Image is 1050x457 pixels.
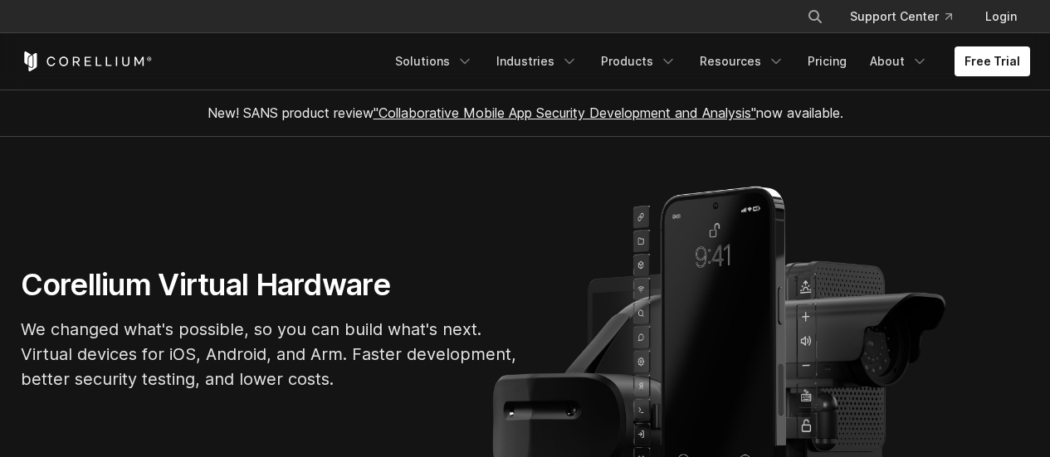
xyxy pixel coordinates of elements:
[955,46,1030,76] a: Free Trial
[837,2,965,32] a: Support Center
[591,46,686,76] a: Products
[374,105,756,121] a: "Collaborative Mobile App Security Development and Analysis"
[385,46,483,76] a: Solutions
[690,46,794,76] a: Resources
[385,46,1030,76] div: Navigation Menu
[798,46,857,76] a: Pricing
[208,105,843,121] span: New! SANS product review now available.
[21,317,519,391] p: We changed what's possible, so you can build what's next. Virtual devices for iOS, Android, and A...
[860,46,938,76] a: About
[21,51,153,71] a: Corellium Home
[972,2,1030,32] a: Login
[486,46,588,76] a: Industries
[21,266,519,304] h1: Corellium Virtual Hardware
[787,2,1030,32] div: Navigation Menu
[800,2,830,32] button: Search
